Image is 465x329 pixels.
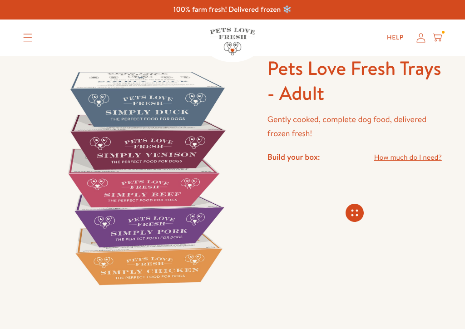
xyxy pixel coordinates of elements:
img: Pets Love Fresh [210,28,255,55]
p: Gently cooked, complete dog food, delivered frozen fresh! [267,113,442,140]
h4: Build your box: [267,152,320,162]
a: Help [380,29,411,47]
img: Pets Love Fresh Trays - Adult [23,56,267,300]
summary: Translation missing: en.sections.header.menu [16,26,40,49]
a: How much do I need? [374,152,442,164]
h1: Pets Love Fresh Trays - Adult [267,56,442,105]
svg: Connecting store [346,204,364,222]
